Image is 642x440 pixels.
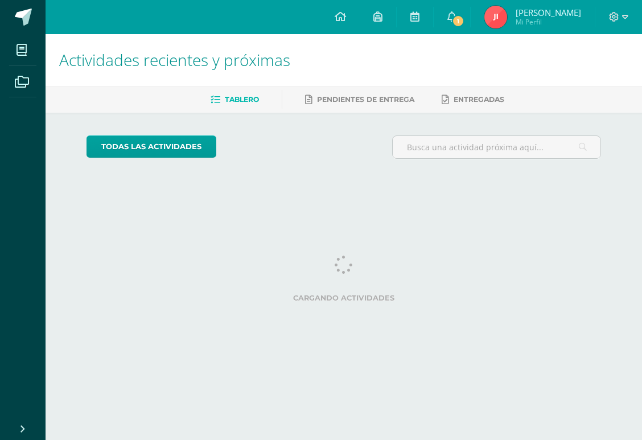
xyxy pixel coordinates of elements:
a: Pendientes de entrega [305,91,414,109]
span: 1 [452,15,464,27]
span: Mi Perfil [516,17,581,27]
a: Entregadas [442,91,504,109]
span: Tablero [225,95,259,104]
input: Busca una actividad próxima aquí... [393,136,601,158]
label: Cargando actividades [87,294,602,302]
span: Actividades recientes y próximas [59,49,290,71]
img: 9af540bfe98442766a4175f9852281f5.png [484,6,507,28]
span: Pendientes de entrega [317,95,414,104]
a: todas las Actividades [87,135,216,158]
span: [PERSON_NAME] [516,7,581,18]
a: Tablero [211,91,259,109]
span: Entregadas [454,95,504,104]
